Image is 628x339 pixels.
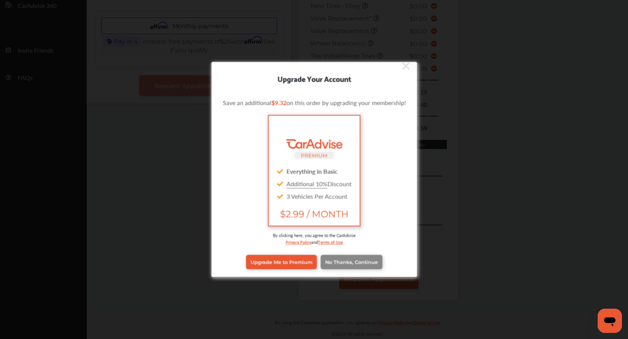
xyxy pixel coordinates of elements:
[222,98,406,107] p: Save an additional on this order by upgrading your membership!
[287,179,327,188] u: Additional 10%
[285,238,311,245] a: Privacy Policy
[274,190,353,202] div: 3 Vehicles Per Account
[211,72,417,85] div: Upgrade Your Account
[274,209,353,220] span: $2.99 / MONTH
[222,232,406,253] div: By clicking here, you agree to the CarAdvise and
[318,238,343,245] a: Terms of Use
[325,259,377,265] span: No Thanks, Continue
[251,259,312,265] span: Upgrade Me to Premium
[301,152,327,159] small: PREMIUM
[287,179,352,188] span: Discount
[320,254,382,269] a: No Thanks, Continue
[598,309,622,333] iframe: Button to launch messaging window
[287,167,338,176] strong: Everything in Basic
[246,254,317,269] a: Upgrade Me to Premium
[271,98,286,107] span: $9.32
